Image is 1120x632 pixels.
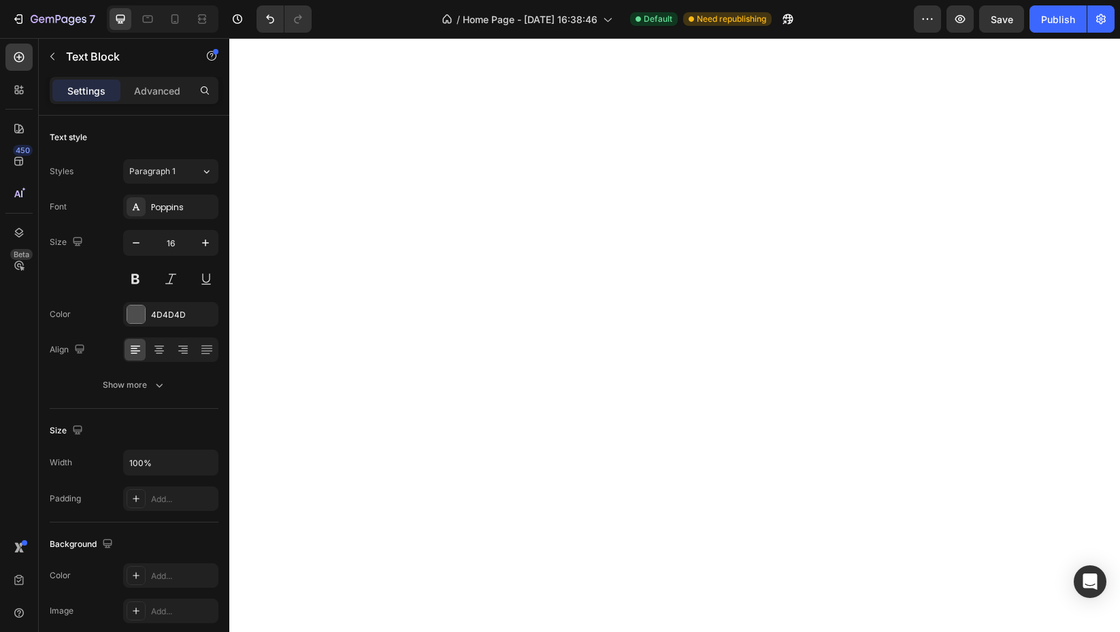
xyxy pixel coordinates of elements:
[89,11,95,27] p: 7
[103,378,166,392] div: Show more
[50,308,71,320] div: Color
[1041,12,1075,27] div: Publish
[644,13,672,25] span: Default
[1030,5,1087,33] button: Publish
[257,5,312,33] div: Undo/Redo
[151,493,215,505] div: Add...
[50,201,67,213] div: Font
[151,570,215,582] div: Add...
[50,535,116,554] div: Background
[50,493,81,505] div: Padding
[50,422,86,440] div: Size
[50,165,73,178] div: Styles
[10,249,33,260] div: Beta
[134,84,180,98] p: Advanced
[1074,565,1106,598] div: Open Intercom Messenger
[50,605,73,617] div: Image
[67,84,105,98] p: Settings
[151,605,215,618] div: Add...
[991,14,1013,25] span: Save
[229,38,1120,632] iframe: Design area
[13,145,33,156] div: 450
[50,456,72,469] div: Width
[979,5,1024,33] button: Save
[463,12,597,27] span: Home Page - [DATE] 16:38:46
[151,201,215,214] div: Poppins
[129,165,176,178] span: Paragraph 1
[457,12,460,27] span: /
[50,373,218,397] button: Show more
[50,131,87,144] div: Text style
[124,450,218,475] input: Auto
[66,48,182,65] p: Text Block
[50,341,88,359] div: Align
[5,5,101,33] button: 7
[697,13,766,25] span: Need republishing
[123,159,218,184] button: Paragraph 1
[50,233,86,252] div: Size
[50,569,71,582] div: Color
[151,309,215,321] div: 4D4D4D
